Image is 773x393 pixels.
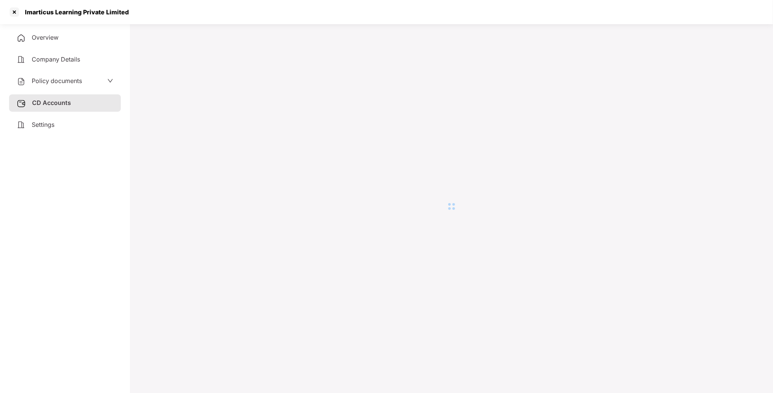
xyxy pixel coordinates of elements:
img: svg+xml;base64,PHN2ZyB4bWxucz0iaHR0cDovL3d3dy53My5vcmcvMjAwMC9zdmciIHdpZHRoPSIyNCIgaGVpZ2h0PSIyNC... [17,77,26,86]
img: svg+xml;base64,PHN2ZyB4bWxucz0iaHR0cDovL3d3dy53My5vcmcvMjAwMC9zdmciIHdpZHRoPSIyNCIgaGVpZ2h0PSIyNC... [17,34,26,43]
span: Company Details [32,55,80,63]
img: svg+xml;base64,PHN2ZyB4bWxucz0iaHR0cDovL3d3dy53My5vcmcvMjAwMC9zdmciIHdpZHRoPSIyNCIgaGVpZ2h0PSIyNC... [17,55,26,64]
img: svg+xml;base64,PHN2ZyB4bWxucz0iaHR0cDovL3d3dy53My5vcmcvMjAwMC9zdmciIHdpZHRoPSIyNCIgaGVpZ2h0PSIyNC... [17,120,26,129]
span: Settings [32,121,54,128]
img: svg+xml;base64,PHN2ZyB3aWR0aD0iMjUiIGhlaWdodD0iMjQiIHZpZXdCb3g9IjAgMCAyNSAyNCIgZmlsbD0ibm9uZSIgeG... [17,99,26,108]
span: Policy documents [32,77,82,85]
span: down [107,78,113,84]
div: Imarticus Learning Private Limited [20,8,129,16]
span: Overview [32,34,59,41]
span: CD Accounts [32,99,71,106]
